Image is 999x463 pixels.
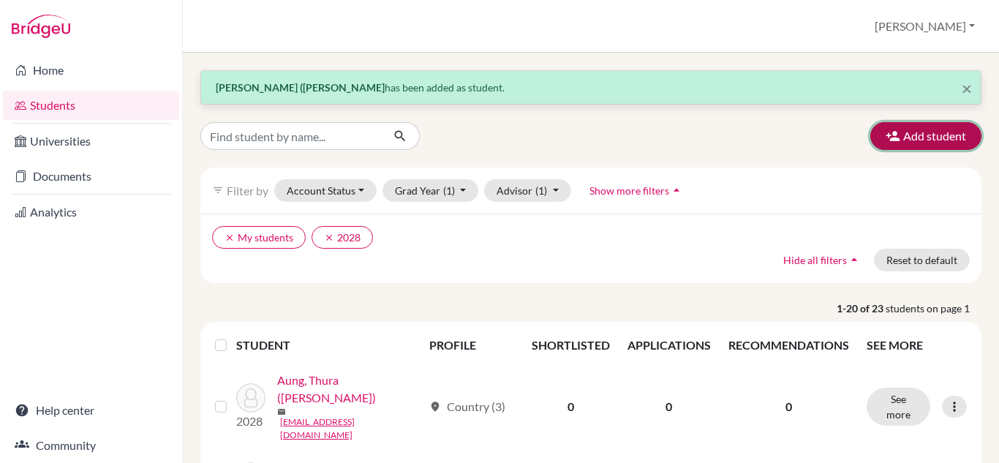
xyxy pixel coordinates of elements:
[3,197,179,227] a: Analytics
[868,12,981,40] button: [PERSON_NAME]
[312,226,373,249] button: clear2028
[280,415,423,442] a: [EMAIL_ADDRESS][DOMAIN_NAME]
[523,363,619,451] td: 0
[443,184,455,197] span: (1)
[728,398,849,415] p: 0
[589,184,669,197] span: Show more filters
[277,372,423,407] a: Aung, Thura ([PERSON_NAME])
[962,80,972,97] button: Close
[535,184,547,197] span: (1)
[225,233,235,243] i: clear
[858,328,976,363] th: SEE MORE
[3,56,179,85] a: Home
[429,398,505,415] div: Country (3)
[962,78,972,99] span: ×
[227,184,268,197] span: Filter by
[216,80,966,95] p: has been added as student.
[236,413,265,430] p: 2028
[577,179,696,202] button: Show more filtersarrow_drop_up
[421,328,523,363] th: PROFILE
[236,328,421,363] th: STUDENT
[867,388,930,426] button: See more
[3,396,179,425] a: Help center
[837,301,886,316] strong: 1-20 of 23
[3,162,179,191] a: Documents
[212,226,306,249] button: clearMy students
[484,179,571,202] button: Advisor(1)
[3,431,179,460] a: Community
[619,363,720,451] td: 0
[429,401,441,413] span: location_on
[870,122,981,150] button: Add student
[3,91,179,120] a: Students
[619,328,720,363] th: APPLICATIONS
[216,81,385,94] strong: [PERSON_NAME] ([PERSON_NAME]
[324,233,334,243] i: clear
[783,254,847,266] span: Hide all filters
[12,15,70,38] img: Bridge-U
[874,249,970,271] button: Reset to default
[523,328,619,363] th: SHORTLISTED
[886,301,981,316] span: students on page 1
[236,383,265,413] img: Aung, Thura (David)
[3,127,179,156] a: Universities
[847,252,862,267] i: arrow_drop_up
[720,328,858,363] th: RECOMMENDATIONS
[771,249,874,271] button: Hide all filtersarrow_drop_up
[277,407,286,416] span: mail
[669,183,684,197] i: arrow_drop_up
[382,179,479,202] button: Grad Year(1)
[212,184,224,196] i: filter_list
[200,122,382,150] input: Find student by name...
[274,179,377,202] button: Account Status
